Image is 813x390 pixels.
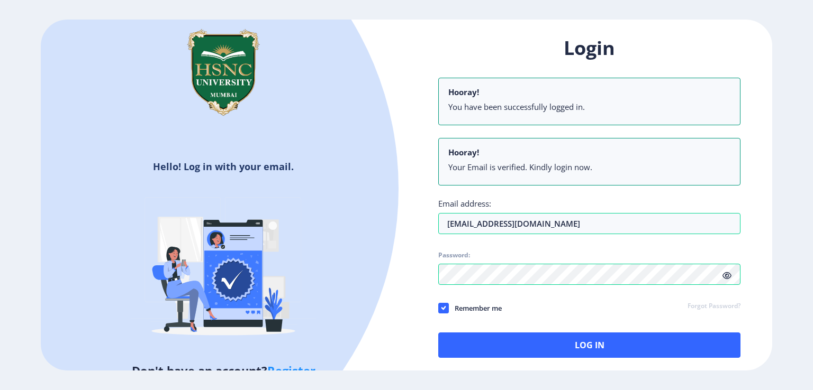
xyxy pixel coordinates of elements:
[170,20,276,125] img: hsnc.png
[448,87,479,97] b: Hooray!
[49,362,399,379] h5: Don't have an account?
[448,162,730,172] li: Your Email is verified. Kindly login now.
[438,213,740,234] input: Email address
[438,35,740,61] h1: Login
[267,363,315,378] a: Register
[448,147,479,157] b: Hooray!
[438,251,470,259] label: Password:
[448,101,730,112] li: You have been successfully logged in.
[438,332,740,358] button: Log In
[131,177,316,362] img: Verified-rafiki.svg
[688,302,740,311] a: Forgot Password?
[449,302,502,314] span: Remember me
[438,198,491,209] label: Email address:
